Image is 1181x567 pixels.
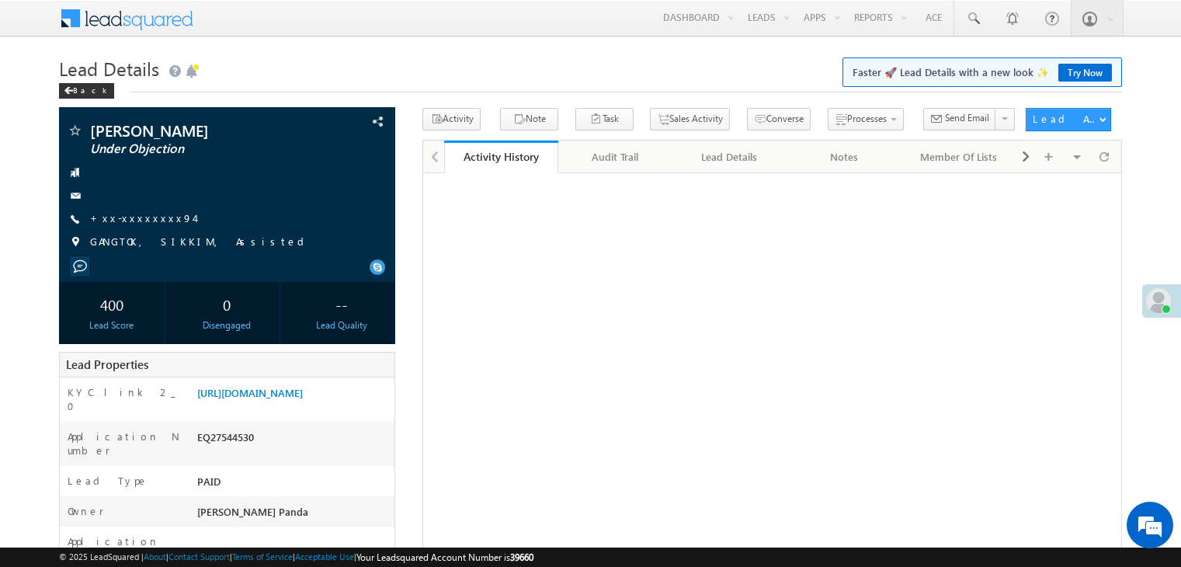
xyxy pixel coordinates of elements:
div: Back [59,83,114,99]
label: Application Status [68,534,181,562]
span: GANGTOK, SIKKIM, Assisted [90,235,310,250]
div: Lead Details [686,148,773,166]
div: Lead Score [63,318,161,332]
label: Application Number [68,430,181,457]
a: Member Of Lists [902,141,1016,173]
div: -- [293,290,391,318]
div: EQ27544530 [193,430,394,451]
span: Faster 🚀 Lead Details with a new look ✨ [853,64,1112,80]
div: Notes [800,148,887,166]
a: Try Now [1058,64,1112,82]
span: Lead Details [59,56,159,81]
div: Member Of Lists [915,148,1002,166]
button: Converse [747,108,811,130]
button: Lead Actions [1026,108,1111,131]
span: 39660 [510,551,533,563]
label: Owner [68,504,104,518]
a: Terms of Service [232,551,293,562]
span: [PERSON_NAME] Panda [197,505,308,518]
button: Send Email [923,108,996,130]
span: Send Email [945,111,989,125]
button: Sales Activity [650,108,730,130]
label: Lead Type [68,474,148,488]
div: Audit Trail [571,148,658,166]
a: Audit Trail [558,141,672,173]
div: Lead Actions [1033,112,1099,126]
button: Task [575,108,634,130]
a: Back [59,82,122,96]
span: Lead Properties [66,357,148,372]
div: PAID [193,474,394,496]
a: Activity History [444,141,558,173]
a: [URL][DOMAIN_NAME] [197,386,303,399]
div: Activity History [456,149,547,164]
div: Lead Quality [293,318,391,332]
span: © 2025 LeadSquared | | | | | [59,550,533,565]
span: [PERSON_NAME] [90,123,298,138]
a: About [144,551,166,562]
div: 400 [63,290,161,318]
span: Under Objection [90,141,298,157]
span: Your Leadsquared Account Number is [356,551,533,563]
div: Disengaged [178,318,276,332]
a: Acceptable Use [295,551,354,562]
a: +xx-xxxxxxxx94 [90,211,194,224]
a: Contact Support [168,551,230,562]
a: Notes [787,141,901,173]
span: Processes [847,113,887,124]
button: Activity [422,108,481,130]
button: Note [500,108,558,130]
a: Lead Details [673,141,787,173]
button: Processes [828,108,904,130]
label: KYC link 2_0 [68,385,181,413]
div: 0 [178,290,276,318]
